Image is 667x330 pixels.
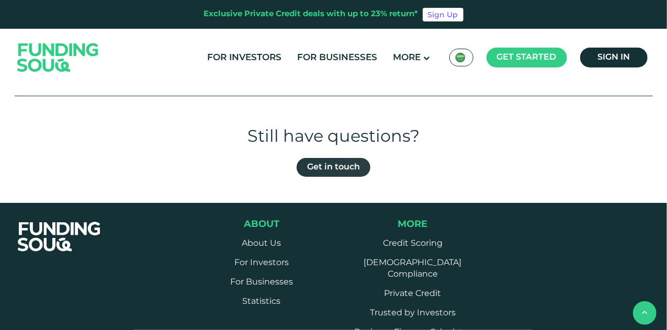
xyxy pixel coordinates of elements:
a: [DEMOGRAPHIC_DATA] Compliance [364,259,461,278]
a: For Businesses [295,49,380,66]
img: Logo [7,31,109,84]
span: More [398,220,427,229]
div: Still have questions? [15,125,653,150]
div: Exclusive Private Credit deals with up to 23% return* [204,8,419,20]
a: For Businesses [230,278,293,286]
a: Get in touch [297,158,370,177]
a: For Investors [205,49,285,66]
button: back [633,301,657,325]
div: About [199,219,324,230]
span: More [393,53,421,62]
span: Sign in [597,53,630,61]
img: SA Flag [455,52,466,63]
img: FooterLogo [7,209,112,264]
a: Trusted by Investors [370,309,456,317]
a: Private Credit [384,290,441,298]
a: About Us [242,240,281,247]
span: Get started [497,53,557,61]
a: Sign Up [423,8,463,21]
a: Statistics [242,298,280,305]
a: Credit Scoring [383,240,443,247]
a: For Investors [234,259,289,267]
a: Sign in [580,48,648,67]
